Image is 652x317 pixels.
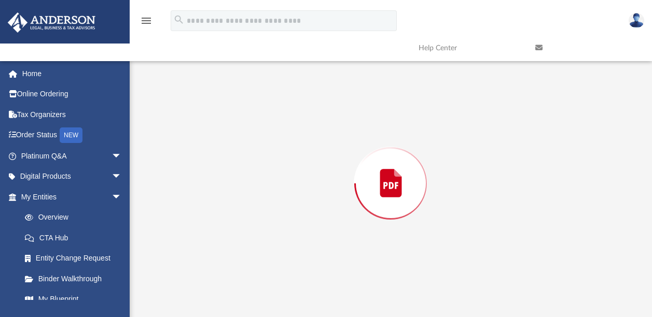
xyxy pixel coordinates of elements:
[5,12,99,33] img: Anderson Advisors Platinum Portal
[140,15,152,27] i: menu
[7,125,137,146] a: Order StatusNEW
[7,104,137,125] a: Tax Organizers
[112,166,132,188] span: arrow_drop_down
[112,186,132,208] span: arrow_drop_down
[7,84,137,105] a: Online Ordering
[629,13,644,28] img: User Pic
[173,14,185,25] i: search
[7,63,137,84] a: Home
[15,227,137,248] a: CTA Hub
[15,248,137,269] a: Entity Change Request
[7,186,137,207] a: My Entitiesarrow_drop_down
[112,146,132,167] span: arrow_drop_down
[156,22,626,317] div: Preview
[15,289,132,310] a: My Blueprint
[7,166,137,187] a: Digital Productsarrow_drop_down
[7,146,137,166] a: Platinum Q&Aarrow_drop_down
[140,20,152,27] a: menu
[411,27,528,68] a: Help Center
[15,268,137,289] a: Binder Walkthrough
[15,207,137,228] a: Overview
[60,127,82,143] div: NEW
